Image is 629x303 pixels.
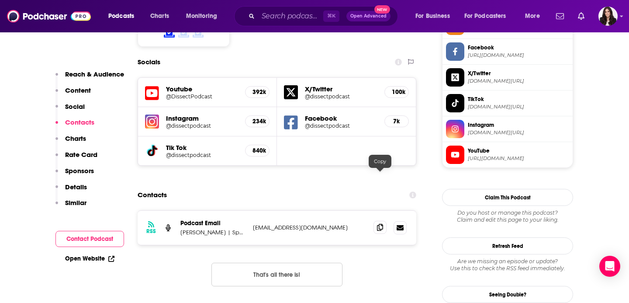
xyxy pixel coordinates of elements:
[468,70,569,77] span: X/Twitter
[138,54,160,70] h2: Socials
[150,10,169,22] span: Charts
[55,231,124,247] button: Contact Podcast
[252,118,262,125] h5: 234k
[258,9,323,23] input: Search podcasts, credits, & more...
[464,10,506,22] span: For Podcasters
[442,286,573,303] a: Seeing Double?
[323,10,339,22] span: ⌘ K
[138,187,167,203] h2: Contacts
[415,10,450,22] span: For Business
[65,102,85,111] p: Social
[553,9,567,24] a: Show notifications dropdown
[446,42,569,61] a: Facebook[URL][DOMAIN_NAME]
[242,6,406,26] div: Search podcasts, credits, & more...
[446,146,569,164] a: YouTube[URL][DOMAIN_NAME]
[55,102,85,118] button: Social
[55,199,86,215] button: Similar
[392,118,401,125] h5: 7k
[446,120,569,138] a: Instagram[DOMAIN_NAME][URL]
[166,114,238,122] h5: Instagram
[468,78,569,84] span: twitter.com/dissectpodcast
[459,9,519,23] button: open menu
[574,9,588,24] a: Show notifications dropdown
[55,134,86,150] button: Charts
[166,85,238,93] h5: Youtube
[442,209,573,223] div: Claim and edit this page to your liking.
[305,93,377,100] a: @dissectpodcast
[442,237,573,254] button: Refresh Feed
[253,224,366,231] p: [EMAIL_ADDRESS][DOMAIN_NAME]
[252,88,262,96] h5: 392k
[55,86,91,102] button: Content
[468,104,569,110] span: tiktok.com/@dissectpodcast
[108,10,134,22] span: Podcasts
[519,9,551,23] button: open menu
[65,118,94,126] p: Contacts
[65,150,97,159] p: Rate Card
[468,155,569,162] span: https://www.youtube.com/@DissectPodcast
[65,199,86,207] p: Similar
[166,93,238,100] a: @DissectPodcast
[346,11,391,21] button: Open AdvancedNew
[55,150,97,167] button: Rate Card
[598,7,618,26] button: Show profile menu
[7,8,91,24] img: Podchaser - Follow, Share and Rate Podcasts
[102,9,145,23] button: open menu
[468,95,569,103] span: TikTok
[65,183,87,191] p: Details
[442,258,573,272] div: Are we missing an episode or update? Use this to check the RSS feed immediately.
[468,147,569,155] span: YouTube
[468,44,569,52] span: Facebook
[211,263,342,286] button: Nothing here.
[598,7,618,26] img: User Profile
[146,228,156,235] h3: RSS
[305,114,377,122] h5: Facebook
[145,9,174,23] a: Charts
[65,70,124,78] p: Reach & Audience
[598,7,618,26] span: Logged in as RebeccaShapiro
[468,52,569,59] span: https://www.facebook.com/dissectpodcast
[180,229,246,236] p: [PERSON_NAME] | Spotify
[409,9,461,23] button: open menu
[55,167,94,183] button: Sponsors
[186,10,217,22] span: Monitoring
[252,147,262,154] h5: 840k
[65,167,94,175] p: Sponsors
[55,70,124,86] button: Reach & Audience
[65,134,86,143] p: Charts
[180,9,228,23] button: open menu
[468,121,569,129] span: Instagram
[446,68,569,87] a: X/Twitter[DOMAIN_NAME][URL]
[145,115,159,129] img: iconImage
[369,155,391,168] div: Copy
[442,189,573,206] button: Claim This Podcast
[525,10,540,22] span: More
[350,14,387,18] span: Open Advanced
[55,183,87,199] button: Details
[166,143,238,152] h5: Tik Tok
[305,122,377,129] a: @dissectpodcast
[305,85,377,93] h5: X/Twitter
[442,209,573,216] span: Do you host or manage this podcast?
[65,255,114,262] a: Open Website
[166,122,238,129] a: @dissectpodcast
[468,129,569,136] span: instagram.com/dissectpodcast
[166,152,238,158] a: @dissectpodcast
[392,88,401,96] h5: 100k
[65,86,91,94] p: Content
[180,219,246,227] p: Podcast Email
[446,94,569,112] a: TikTok[DOMAIN_NAME][URL]
[599,256,620,277] div: Open Intercom Messenger
[55,118,94,134] button: Contacts
[374,5,390,14] span: New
